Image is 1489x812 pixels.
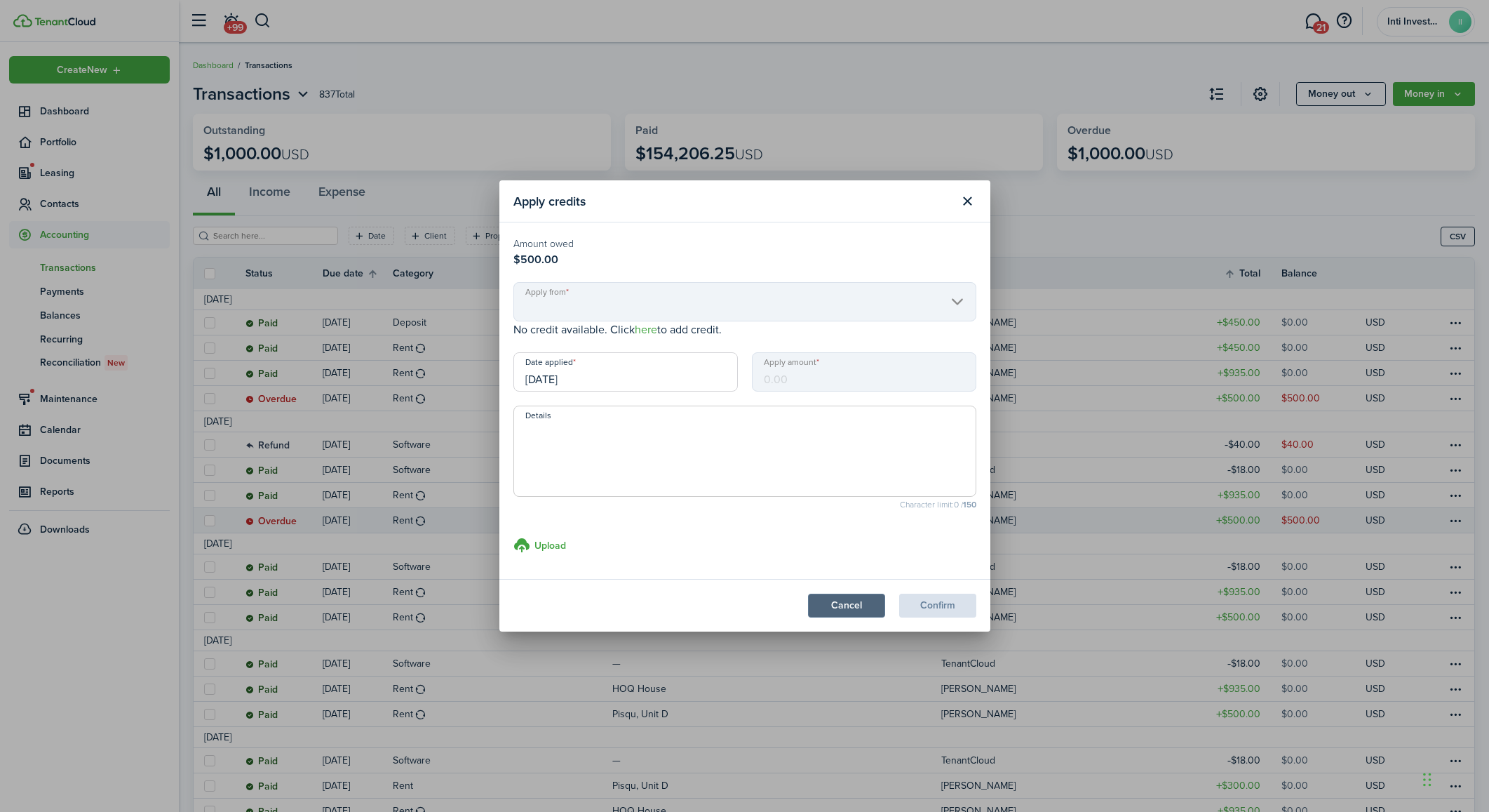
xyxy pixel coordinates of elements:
[1419,745,1489,812] iframe: Chat Widget
[513,187,952,215] modal-title: Apply credits
[513,237,976,251] small: Amount owed
[1423,759,1431,801] div: Drag
[963,498,976,511] b: 150
[513,251,558,267] b: $500.00
[513,321,976,338] p: No credit available. Click to add credit.
[808,594,885,618] button: Cancel
[956,189,980,213] button: Close modal
[534,538,566,553] h3: Upload
[513,352,738,392] input: mm/dd/yyyy
[513,500,976,509] small: Character limit: 0 /
[635,321,657,338] a: here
